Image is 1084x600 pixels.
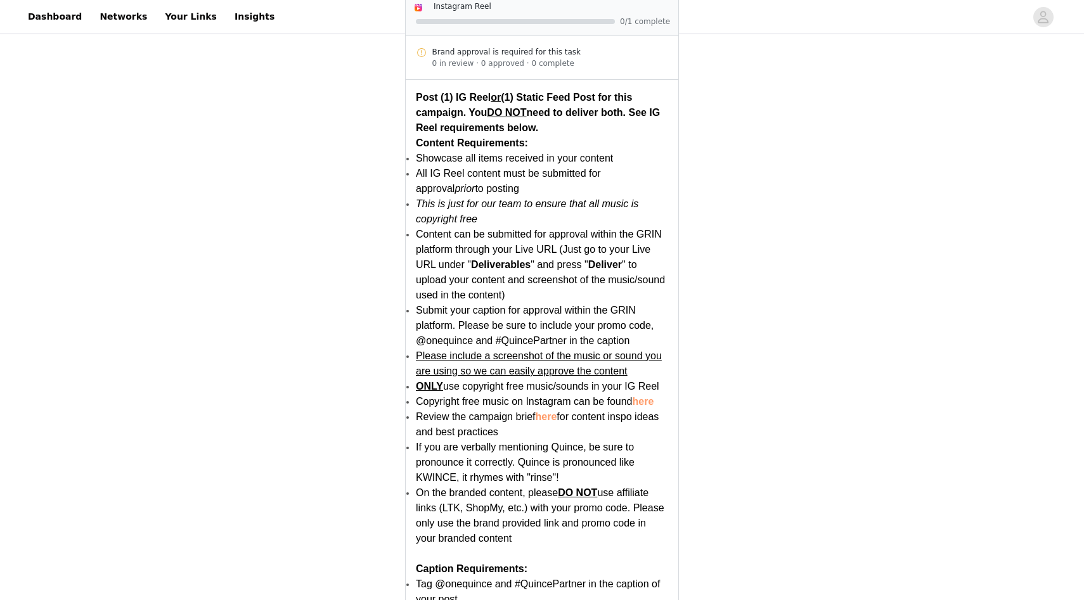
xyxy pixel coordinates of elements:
strong: Caption Requirements: [416,563,527,574]
span: On the branded content, please use affiliate links (LTK, ShopMy, etc.) with your promo code. Plea... [416,487,664,544]
a: Your Links [157,3,224,31]
span: If you are verbally mentioning Quince, be sure to pronounce it correctly. Quince is pronounced li... [416,442,635,483]
span: All IG Reel content must be submitted for approval to posting [416,168,601,194]
span: Review the campaign brief for content inspo ideas and best practices [416,411,659,437]
a: here [633,396,654,407]
span: Content can be submitted for approval within the GRIN platform through your Live URL (Just go to ... [416,229,665,300]
div: 0 in review · 0 approved · 0 complete [432,58,669,69]
span: Copyright free music on Instagram can be found [416,396,633,407]
div: avatar [1037,7,1049,27]
a: Insights [227,3,282,31]
span: Showcase all items received in your content [416,153,613,163]
strong: Deliver [588,259,622,270]
span: DO NOT [558,487,597,498]
em: This is just for our team to ensure that all music is copyright free [416,198,638,224]
strong: Content Requirements: [416,137,528,148]
a: Networks [92,3,155,31]
span: use copyright free music/sounds in your IG Reel [416,381,659,392]
span: or [491,92,501,103]
span: Submit your caption for approval within the GRIN platform. Please be sure to include your promo c... [416,305,654,346]
em: prior [455,183,475,194]
div: Brand approval is required for this task [432,46,669,58]
img: Instagram Reels Icon [413,3,423,13]
span: Instagram Reel [434,2,491,11]
a: Dashboard [20,3,89,31]
a: here [536,411,557,422]
span: DO NOT [487,107,526,118]
strong: Post (1) IG Reel (1) Static Feed Post for this campaign. You need to deliver both. See IG Reel re... [416,92,660,133]
strong: Deliverables [471,259,531,270]
strong: ONLY [416,381,443,392]
span: 0/1 complete [620,18,671,25]
span: Please include a screenshot of the music or sound you are using so we can easily approve the content [416,350,662,376]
